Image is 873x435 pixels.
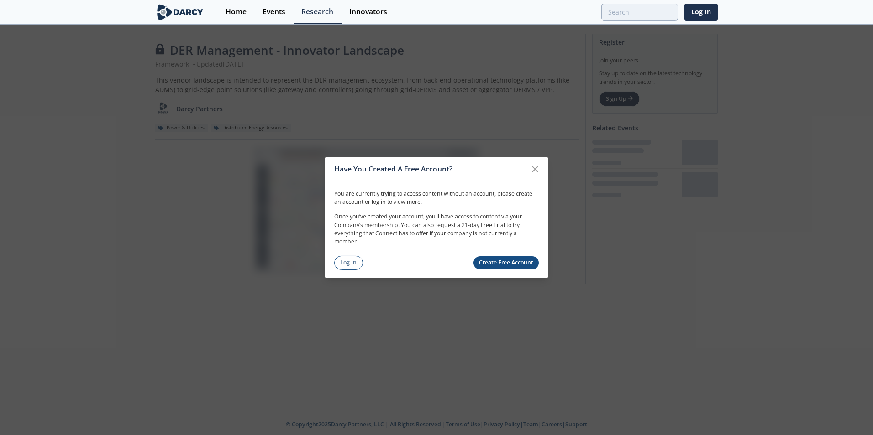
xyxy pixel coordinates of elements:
input: Advanced Search [601,4,678,21]
div: Have You Created A Free Account? [334,161,526,178]
p: You are currently trying to access content without an account, please create an account or log in... [334,189,539,206]
img: logo-wide.svg [155,4,205,20]
div: Home [226,8,247,16]
div: Research [301,8,333,16]
a: Log In [334,256,363,270]
div: Events [263,8,285,16]
p: Once you’ve created your account, you’ll have access to content via your Company’s membership. Yo... [334,212,539,246]
a: Log In [684,4,718,21]
a: Create Free Account [473,256,539,269]
div: Innovators [349,8,387,16]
